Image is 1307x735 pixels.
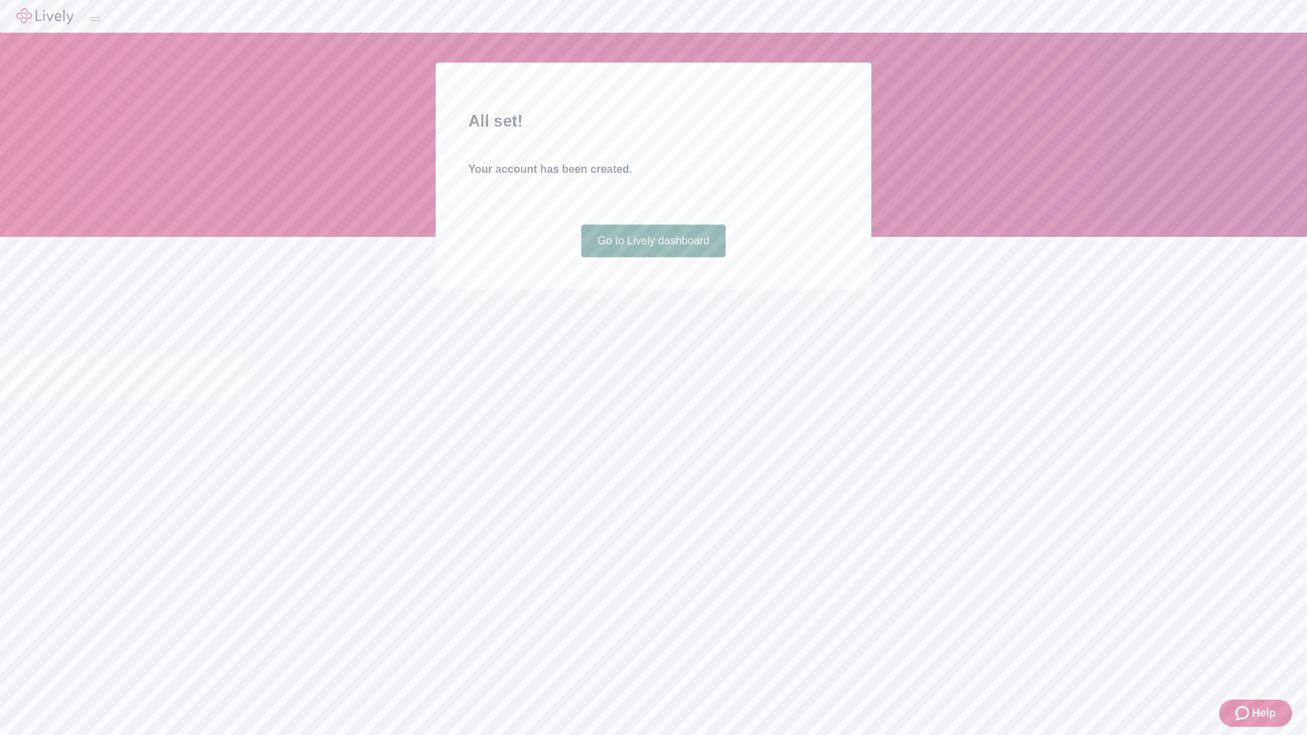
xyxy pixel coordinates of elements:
[1219,700,1292,727] button: Zendesk support iconHelp
[16,8,74,24] img: Lively
[468,109,839,133] h2: All set!
[468,161,839,178] h4: Your account has been created.
[90,17,101,21] button: Log out
[1252,705,1276,721] span: Help
[581,225,726,257] a: Go to Lively dashboard
[1236,705,1252,721] svg: Zendesk support icon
